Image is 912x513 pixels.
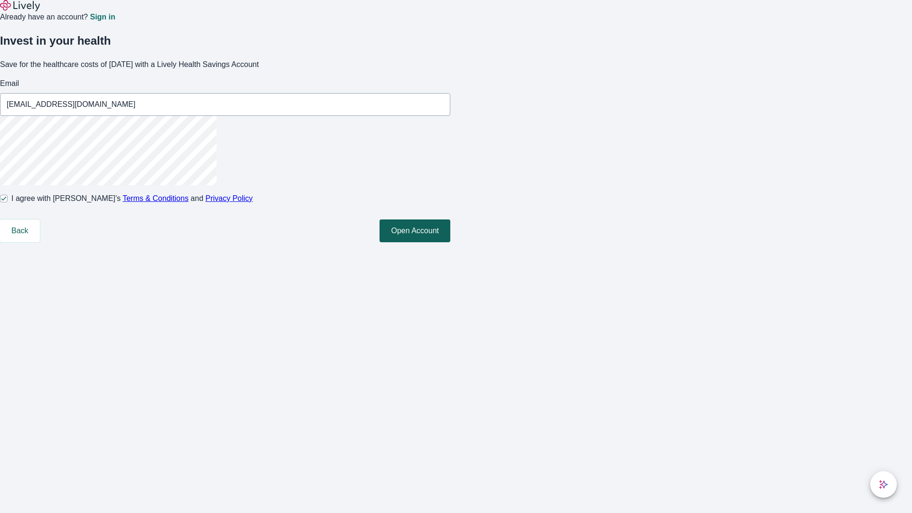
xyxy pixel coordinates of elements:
a: Privacy Policy [206,194,253,202]
span: I agree with [PERSON_NAME]’s and [11,193,253,204]
svg: Lively AI Assistant [879,480,888,489]
button: chat [870,471,897,498]
a: Sign in [90,13,115,21]
a: Terms & Conditions [123,194,189,202]
button: Open Account [380,219,450,242]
